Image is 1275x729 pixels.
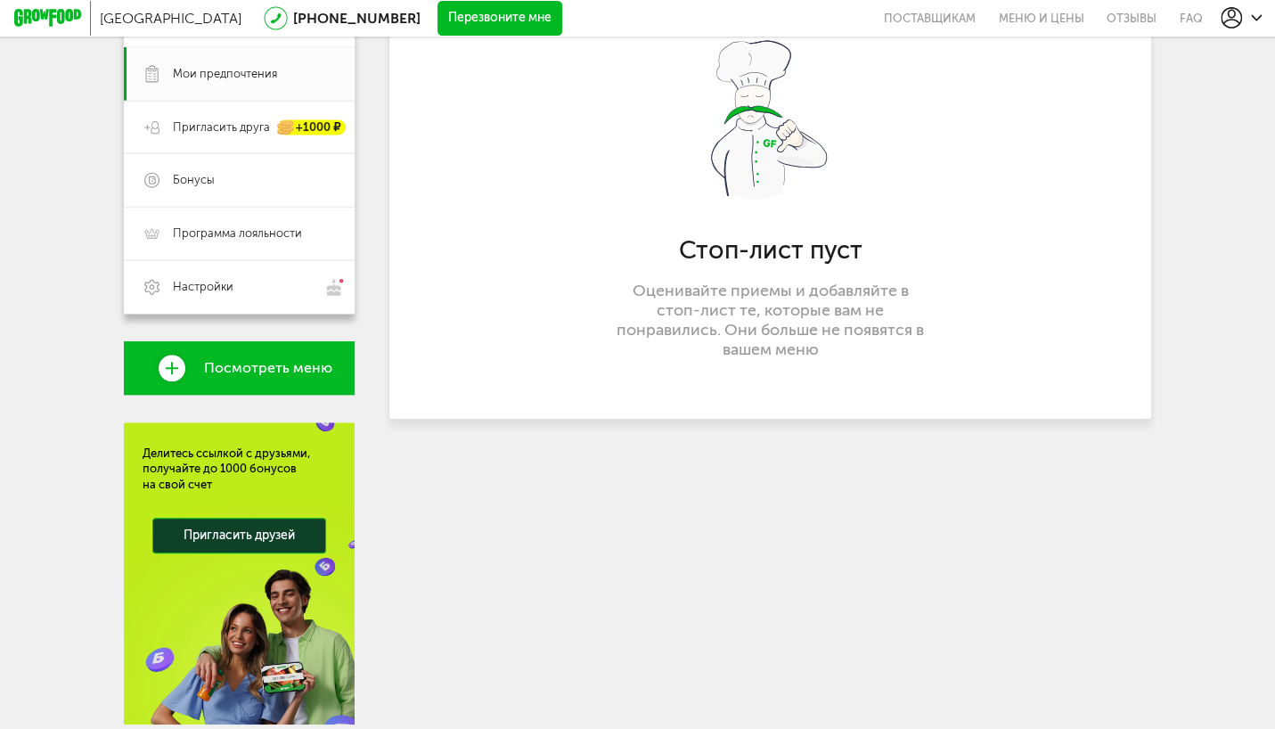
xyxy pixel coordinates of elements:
h3: Стоп-лист пуст [603,235,938,265]
a: Настройки [124,260,354,315]
a: Пригласить друга +1000 ₽ [124,101,354,154]
a: [PHONE_NUMBER] [293,10,421,27]
a: Пригласить друзей [152,518,326,553]
div: +1000 ₽ [278,119,346,135]
span: Настройки [173,279,233,295]
span: Программа лояльности [173,225,302,242]
a: Посмотреть меню [124,341,354,395]
div: Делитесь ссылкой с друзьями, получайте до 1000 бонусов на свой счет [143,446,336,493]
a: Программа лояльности [124,207,354,260]
span: [GEOGRAPHIC_DATA] [100,10,241,27]
p: Оценивайте приемы и добавляйте в стоп-лист те, которые вам не понравились. Они больше не появятся... [615,281,927,359]
span: Пригласить друга [173,119,270,135]
span: Бонусы [173,172,215,188]
a: Бонусы [124,153,354,207]
a: Мои предпочтения [124,47,354,101]
span: Мои предпочтения [173,66,277,82]
span: Посмотреть меню [204,360,332,376]
button: Перезвоните мне [437,1,561,37]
